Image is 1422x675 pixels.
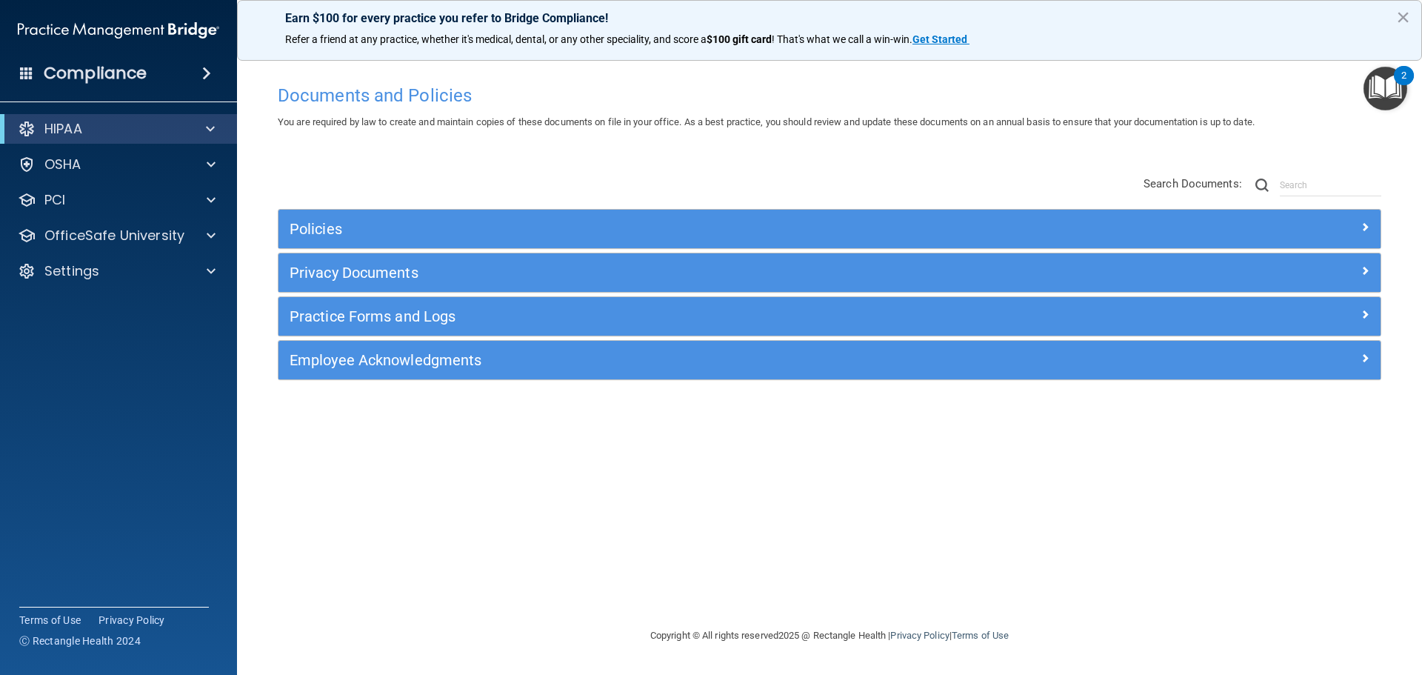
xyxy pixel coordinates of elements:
[18,262,216,280] a: Settings
[278,116,1255,127] span: You are required by law to create and maintain copies of these documents on file in your office. ...
[1280,174,1381,196] input: Search
[19,634,141,648] span: Ⓒ Rectangle Health 2024
[285,11,1374,25] p: Earn $100 for every practice you refer to Bridge Compliance!
[44,120,82,138] p: HIPAA
[19,613,81,628] a: Terms of Use
[1363,67,1407,110] button: Open Resource Center, 2 new notifications
[290,348,1369,372] a: Employee Acknowledgments
[278,86,1381,105] h4: Documents and Policies
[44,63,147,84] h4: Compliance
[44,227,184,245] p: OfficeSafe University
[18,16,219,45] img: PMB logo
[707,33,772,45] strong: $100 gift card
[1396,5,1410,29] button: Close
[559,612,1100,659] div: Copyright © All rights reserved 2025 @ Rectangle Health | |
[290,308,1094,325] h5: Practice Forms and Logs
[912,33,969,45] a: Get Started
[44,156,81,173] p: OSHA
[290,261,1369,285] a: Privacy Documents
[952,630,1009,641] a: Terms of Use
[290,305,1369,328] a: Practice Forms and Logs
[290,221,1094,237] h5: Policies
[772,33,912,45] span: ! That's what we call a win-win.
[1144,177,1242,190] span: Search Documents:
[1401,76,1406,95] div: 2
[912,33,967,45] strong: Get Started
[18,227,216,245] a: OfficeSafe University
[890,630,949,641] a: Privacy Policy
[290,352,1094,368] h5: Employee Acknowledgments
[18,120,215,138] a: HIPAA
[44,262,99,280] p: Settings
[285,33,707,45] span: Refer a friend at any practice, whether it's medical, dental, or any other speciality, and score a
[18,156,216,173] a: OSHA
[290,265,1094,281] h5: Privacy Documents
[99,613,165,628] a: Privacy Policy
[1255,179,1269,192] img: ic-search.3b580494.png
[18,191,216,209] a: PCI
[290,217,1369,241] a: Policies
[44,191,65,209] p: PCI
